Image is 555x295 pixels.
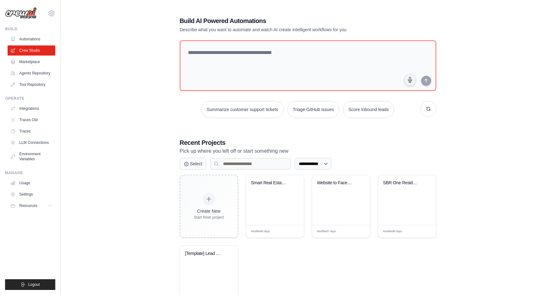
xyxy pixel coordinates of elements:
[8,34,55,44] a: Automations
[8,178,55,188] a: Usage
[8,68,55,78] a: Agents Repository
[355,229,360,234] span: Edit
[287,101,339,118] button: Triage GitHub issues
[180,147,436,155] p: Pick up where you left off or start something new
[5,27,55,32] div: Build
[5,7,37,19] img: Logo
[185,251,223,257] div: [Template] Lead Scoring and Strategy Crew
[317,229,336,234] span: Modified 7 days
[8,189,55,199] a: Settings
[5,279,55,290] button: Logout
[8,103,55,114] a: Integrations
[8,201,55,211] button: Resources
[383,180,421,186] div: SBR One Residence - Luxury Lead Scoring Crew
[8,45,55,56] a: Crew Studio
[421,229,426,234] span: Edit
[383,229,402,234] span: Modified 8 days
[5,170,55,175] div: Manage
[343,101,394,118] button: Score inbound leads
[194,215,224,220] div: Start fresh project
[19,203,37,208] span: Resources
[8,80,55,90] a: Tool Repository
[180,27,392,33] p: Describe what you want to automate and watch AI create intelligent workflows for you
[420,101,436,117] button: Get new suggestions
[194,208,224,214] div: Create New
[28,282,40,287] span: Logout
[8,115,55,125] a: Traces Old
[251,180,289,186] div: Smart Real Estate Lead Generator with Auto-Currency Detection
[201,101,283,118] button: Summarize customer support tickets
[8,138,55,148] a: LLM Connections
[317,180,355,186] div: Website to Facebook Ads Automation with API Integration
[5,96,55,101] div: Operate
[289,229,294,234] span: Edit
[404,74,416,86] button: Click to speak your automation idea
[8,149,55,164] a: Environment Variables
[180,138,436,147] h3: Recent Projects
[180,16,392,25] h1: Build AI Powered Automations
[180,158,207,170] button: Select
[8,126,55,136] a: Traces
[251,229,270,234] span: Modified 6 days
[8,57,55,67] a: Marketplace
